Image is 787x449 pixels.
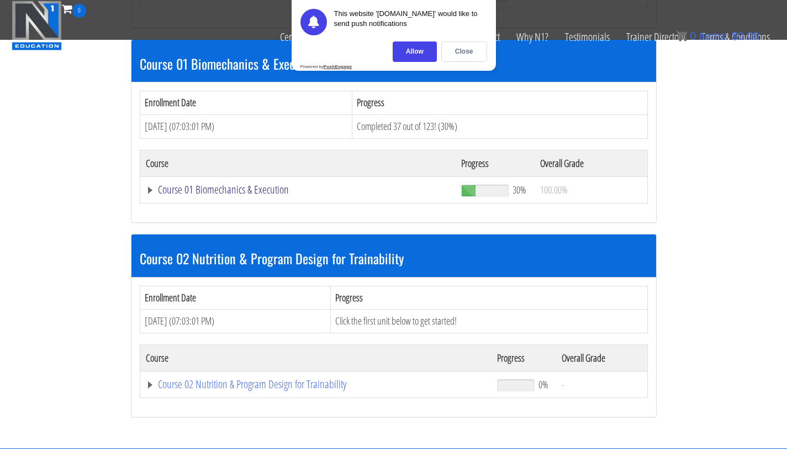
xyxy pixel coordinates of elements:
[508,18,557,56] a: Why N1?
[556,371,647,398] td: -
[140,91,352,115] th: Enrollment Date
[699,30,728,42] span: items:
[492,344,556,371] th: Progress
[441,41,487,62] div: Close
[300,64,352,69] div: Powered by
[456,150,535,176] th: Progress
[334,9,487,35] div: This website '[DOMAIN_NAME]' would like to send push notifications
[12,1,62,50] img: n1-education
[352,114,647,138] td: Completed 37 out of 123! (30%)
[146,184,451,195] a: Course 01 Biomechanics & Execution
[352,91,647,115] th: Progress
[140,56,648,71] h3: Course 01 Biomechanics & Execution
[140,344,492,371] th: Course
[140,150,456,176] th: Course
[732,30,759,42] bdi: 0.00
[535,150,647,176] th: Overall Grade
[140,310,331,333] td: [DATE] (07:03:01 PM)
[676,30,687,41] img: icon11.png
[618,18,693,56] a: Trainer Directory
[732,30,738,42] span: $
[140,286,331,310] th: Enrollment Date
[535,176,647,203] td: 100.00%
[272,18,305,56] a: Certs
[557,18,618,56] a: Testimonials
[513,184,526,196] span: 30%
[556,344,647,371] th: Overall Grade
[331,310,647,333] td: Click the first unit below to get started!
[693,18,778,56] a: Terms & Conditions
[140,114,352,138] td: [DATE] (07:03:01 PM)
[146,379,487,390] a: Course 02 Nutrition & Program Design for Trainability
[690,30,696,42] span: 0
[331,286,647,310] th: Progress
[676,30,759,42] a: 0 items: $0.00
[393,41,437,62] div: Allow
[140,251,648,265] h3: Course 02 Nutrition & Program Design for Trainability
[62,1,86,16] a: 0
[72,4,86,18] span: 0
[538,378,548,390] span: 0%
[324,64,352,69] strong: PushEngage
